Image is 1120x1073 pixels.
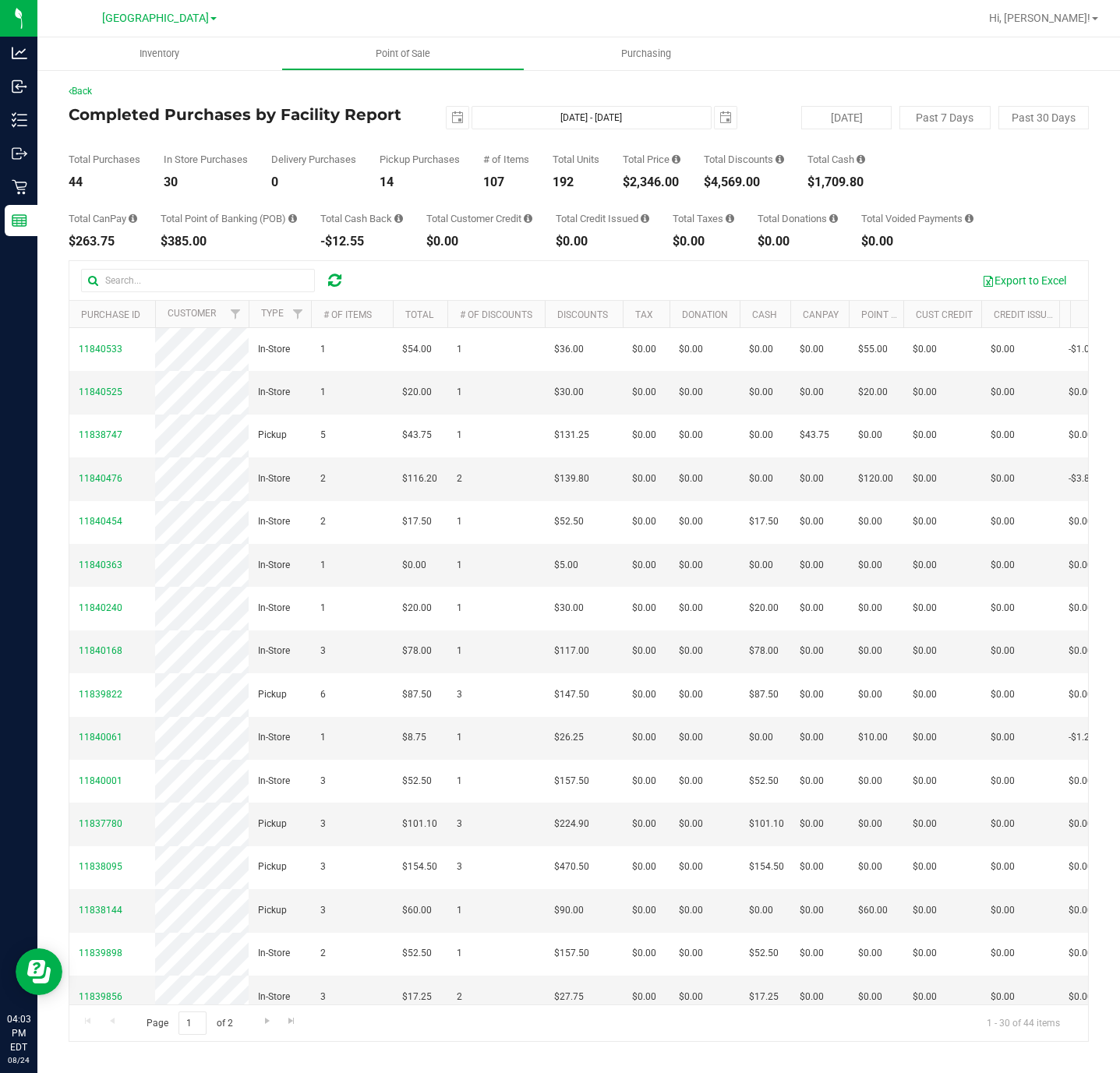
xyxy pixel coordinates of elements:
[752,309,777,320] a: Cash
[1069,514,1093,529] span: $0.00
[79,861,122,872] span: 11838095
[800,859,824,874] span: $0.00
[1069,342,1095,357] span: -$1.00
[402,514,432,529] span: $17.50
[288,214,297,224] i: Sum of the successful, non-voided point-of-banking payment transactions, both via payment termina...
[916,309,973,320] a: Cust Credit
[258,385,290,400] span: In-Store
[320,514,326,529] span: 2
[69,106,408,123] h4: Completed Purchases by Facility Report
[79,645,122,656] span: 11840168
[553,176,599,189] div: 192
[749,601,779,616] span: $20.00
[402,471,437,486] span: $116.20
[749,385,773,400] span: $0.00
[320,946,326,961] span: 2
[991,644,1015,658] span: $0.00
[913,687,937,702] span: $0.00
[726,214,734,224] i: Sum of the total taxes for all purchases in the date range.
[79,344,122,355] span: 11840533
[913,601,937,616] span: $0.00
[69,86,92,97] a: Back
[673,235,734,248] div: $0.00
[426,214,532,224] div: Total Customer Credit
[355,47,451,61] span: Point of Sale
[320,687,326,702] span: 6
[749,342,773,357] span: $0.00
[858,730,888,745] span: $10.00
[258,514,290,529] span: In-Store
[858,817,882,831] span: $0.00
[679,514,703,529] span: $0.00
[69,154,140,164] div: Total Purchases
[1069,428,1093,443] span: $0.00
[271,176,356,189] div: 0
[402,428,432,443] span: $43.75
[623,176,680,189] div: $2,346.00
[129,214,137,224] i: Sum of the successful, non-voided CanPay payment transactions for all purchases in the date range.
[623,154,680,164] div: Total Price
[457,687,462,702] span: 3
[12,179,27,195] inline-svg: Retail
[829,214,838,224] i: Sum of all round-up-to-next-dollar total price adjustments for all purchases in the date range.
[991,687,1015,702] span: $0.00
[632,644,656,658] span: $0.00
[402,644,432,658] span: $78.00
[554,428,589,443] span: $131.25
[991,903,1015,918] span: $0.00
[858,601,882,616] span: $0.00
[380,154,460,164] div: Pickup Purchases
[749,817,784,831] span: $101.10
[320,903,326,918] span: 3
[857,154,865,164] i: Sum of the successful, non-voided cash payment transactions for all purchases in the date range. ...
[801,106,892,129] button: [DATE]
[320,817,326,831] span: 3
[800,774,824,789] span: $0.00
[632,903,656,918] span: $0.00
[402,730,426,745] span: $8.75
[632,514,656,529] span: $0.00
[858,644,882,658] span: $0.00
[858,946,882,961] span: $0.00
[679,644,703,658] span: $0.00
[557,309,608,320] a: Discounts
[800,601,824,616] span: $0.00
[1069,471,1095,486] span: -$3.80
[632,730,656,745] span: $0.00
[679,558,703,573] span: $0.00
[161,214,297,224] div: Total Point of Banking (POB)
[554,730,584,745] span: $26.25
[679,774,703,789] span: $0.00
[776,154,784,164] i: Sum of the discount values applied to the all purchases in the date range.
[81,309,140,320] a: Purchase ID
[758,235,838,248] div: $0.00
[12,146,27,161] inline-svg: Outbound
[12,213,27,228] inline-svg: Reports
[913,817,937,831] span: $0.00
[554,514,584,529] span: $52.50
[457,817,462,831] span: 3
[679,859,703,874] span: $0.00
[632,774,656,789] span: $0.00
[271,154,356,164] div: Delivery Purchases
[258,428,287,443] span: Pickup
[320,385,326,400] span: 1
[554,342,584,357] span: $36.00
[800,687,824,702] span: $0.00
[858,342,888,357] span: $55.00
[749,859,784,874] span: $154.50
[323,309,372,320] a: # of Items
[679,342,703,357] span: $0.00
[457,774,462,789] span: 1
[394,214,403,224] i: Sum of the cash-back amounts from rounded-up electronic payments for all purchases in the date ra...
[79,818,122,829] span: 11837780
[800,514,824,529] span: $0.00
[858,558,882,573] span: $0.00
[800,428,829,443] span: $43.75
[258,990,290,1004] span: In-Store
[913,514,937,529] span: $0.00
[749,730,773,745] span: $0.00
[12,79,27,94] inline-svg: Inbound
[556,235,649,248] div: $0.00
[12,45,27,61] inline-svg: Analytics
